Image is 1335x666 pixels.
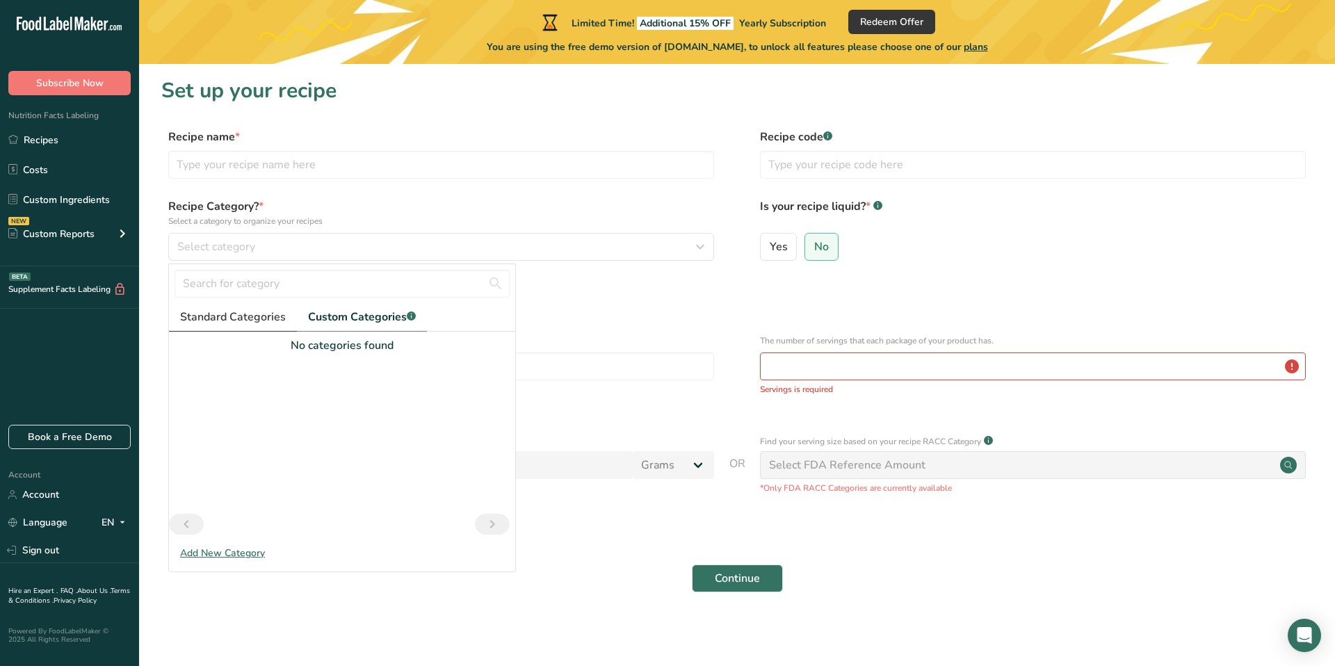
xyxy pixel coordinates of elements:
button: Subscribe Now [8,71,131,95]
label: Is your recipe liquid? [760,198,1306,227]
p: Servings is required [760,383,1306,396]
h1: Set up your recipe [161,75,1313,106]
input: Type your recipe code here [760,151,1306,179]
a: Privacy Policy [54,596,97,606]
button: Continue [692,565,783,592]
div: NEW [8,217,29,225]
span: Redeem Offer [860,15,923,29]
div: BETA [9,273,31,281]
div: Add New Category [169,546,515,560]
a: Next page [475,514,510,535]
div: No categories found [169,337,515,354]
p: *Only FDA RACC Categories are currently available [760,482,1306,494]
span: Subscribe Now [36,76,104,90]
label: Recipe name [168,129,714,145]
span: Continue [715,570,760,587]
div: Custom Reports [8,227,95,241]
span: Yearly Subscription [739,17,826,30]
span: No [814,240,829,254]
input: Search for category [175,270,510,298]
span: You are using the free demo version of [DOMAIN_NAME], to unlock all features please choose one of... [487,40,988,54]
a: Previous page [169,514,204,535]
a: About Us . [77,586,111,596]
p: The number of servings that each package of your product has. [760,334,1306,347]
button: Select category [168,233,714,261]
span: Additional 15% OFF [637,17,734,30]
div: Select FDA Reference Amount [769,457,925,473]
label: Recipe code [760,129,1306,145]
span: OR [729,455,745,494]
div: Limited Time! [540,14,826,31]
span: Custom Categories [308,309,416,325]
input: Type your recipe name here [168,151,714,179]
a: Language [8,510,67,535]
span: Yes [770,240,788,254]
span: plans [964,40,988,54]
p: Select a category to organize your recipes [168,215,714,227]
div: Open Intercom Messenger [1288,619,1321,652]
button: Redeem Offer [848,10,935,34]
a: Terms & Conditions . [8,586,130,606]
a: FAQ . [60,586,77,596]
a: Book a Free Demo [8,425,131,449]
a: Hire an Expert . [8,586,58,596]
label: Recipe Category? [168,198,714,227]
div: EN [102,514,131,531]
span: Select category [177,238,255,255]
span: Standard Categories [180,309,286,325]
p: Find your serving size based on your recipe RACC Category [760,435,981,448]
div: Powered By FoodLabelMaker © 2025 All Rights Reserved [8,627,131,644]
